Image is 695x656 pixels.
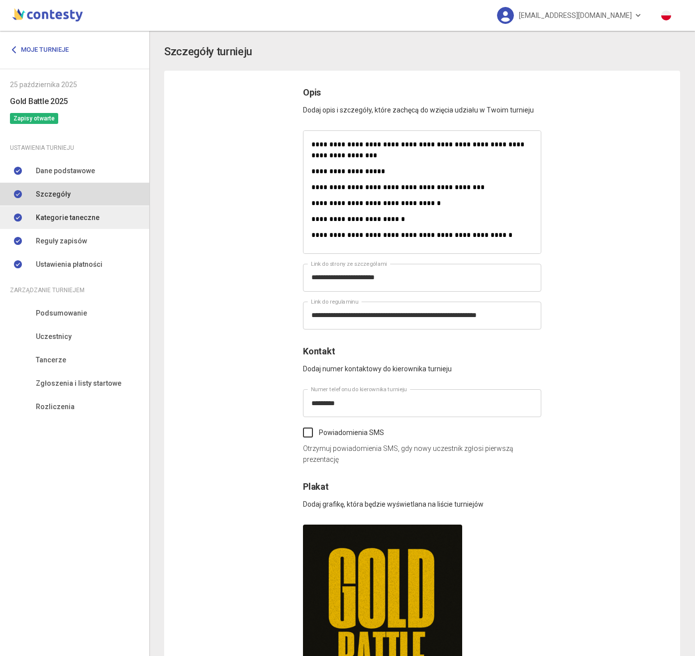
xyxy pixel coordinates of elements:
[164,43,680,61] app-title: settings-details.title
[36,401,75,412] span: Rozliczenia
[303,358,541,374] p: Dodaj numer kontaktowy do kierownika turnieju
[36,189,71,200] span: Szczegóły
[303,481,328,492] span: Plakat
[303,494,541,510] p: Dodaj grafikę, która będzie wyświetlana na liście turniejów
[36,308,87,319] span: Podsumowanie
[303,443,541,465] p: Otrzymuj powiadomienia SMS, gdy nowy uczestnik zgłosi pierwszą prezentację
[36,354,66,365] span: Tancerze
[519,5,632,26] span: [EMAIL_ADDRESS][DOMAIN_NAME]
[303,427,384,438] label: Powiadomienia SMS
[10,95,139,108] h6: Gold Battle 2025
[36,212,99,223] span: Kategorie taneczne
[10,113,58,124] span: Zapisy otwarte
[36,235,87,246] span: Reguły zapisów
[36,378,121,389] span: Zgłoszenia i listy startowe
[10,41,76,59] a: Moje turnieje
[10,79,139,90] div: 25 października 2025
[164,43,252,61] h3: Szczegóły turnieju
[36,259,102,270] span: Ustawienia płatności
[303,100,541,115] p: Dodaj opis i szczegóły, które zachęcą do wzięcia udziału w Twoim turnieju
[36,331,72,342] span: Uczestnicy
[303,87,321,98] span: Opis
[303,346,335,356] span: Kontakt
[36,165,95,176] span: Dane podstawowe
[10,285,85,296] span: Zarządzanie turniejem
[10,142,139,153] div: Ustawienia turnieju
